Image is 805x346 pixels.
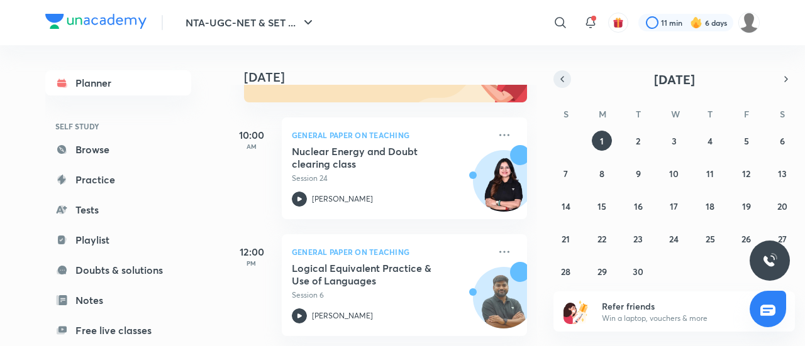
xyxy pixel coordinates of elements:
button: September 9, 2025 [628,163,648,183]
abbr: Thursday [708,108,713,120]
button: September 7, 2025 [556,163,576,183]
h6: SELF STUDY [45,116,191,137]
button: NTA-UGC-NET & SET ... [178,10,323,35]
abbr: September 28, 2025 [561,266,570,278]
abbr: September 21, 2025 [562,233,570,245]
a: Free live classes [45,318,191,343]
a: Playlist [45,227,191,252]
abbr: September 29, 2025 [597,266,607,278]
button: September 17, 2025 [664,196,684,216]
button: September 12, 2025 [736,163,757,183]
abbr: September 19, 2025 [742,200,751,212]
button: September 3, 2025 [664,131,684,151]
abbr: September 13, 2025 [778,168,787,180]
abbr: Sunday [563,108,569,120]
abbr: September 2, 2025 [636,135,640,147]
abbr: September 27, 2025 [778,233,787,245]
abbr: September 30, 2025 [633,266,643,278]
button: September 25, 2025 [700,229,720,249]
p: Session 24 [292,173,489,184]
img: Baani khurana [738,12,760,33]
abbr: September 23, 2025 [633,233,643,245]
button: September 24, 2025 [664,229,684,249]
button: avatar [608,13,628,33]
button: September 6, 2025 [772,131,792,151]
abbr: September 14, 2025 [562,200,570,212]
img: Avatar [474,274,534,334]
button: September 27, 2025 [772,229,792,249]
p: [PERSON_NAME] [312,193,373,205]
img: avatar [613,17,624,28]
button: September 8, 2025 [592,163,612,183]
abbr: September 20, 2025 [777,200,787,212]
h5: 10:00 [226,127,277,143]
p: AM [226,143,277,150]
abbr: September 12, 2025 [742,168,750,180]
a: Browse [45,137,191,162]
h5: 12:00 [226,244,277,259]
p: General Paper on Teaching [292,244,489,259]
abbr: Tuesday [636,108,641,120]
h6: Refer friends [602,300,757,313]
button: September 5, 2025 [736,131,757,151]
button: [DATE] [571,70,777,88]
abbr: September 6, 2025 [780,135,785,147]
button: September 1, 2025 [592,131,612,151]
abbr: September 25, 2025 [706,233,715,245]
img: referral [563,299,589,324]
abbr: September 15, 2025 [597,200,606,212]
button: September 21, 2025 [556,229,576,249]
button: September 11, 2025 [700,163,720,183]
h4: [DATE] [244,70,540,85]
img: Company Logo [45,14,147,29]
p: PM [226,259,277,267]
abbr: September 17, 2025 [670,200,678,212]
abbr: September 9, 2025 [636,168,641,180]
abbr: September 16, 2025 [634,200,643,212]
a: Tests [45,197,191,222]
abbr: Monday [599,108,606,120]
p: Session 6 [292,289,489,301]
abbr: September 7, 2025 [563,168,568,180]
img: Avatar [474,157,534,217]
abbr: September 11, 2025 [706,168,714,180]
button: September 14, 2025 [556,196,576,216]
abbr: September 26, 2025 [741,233,751,245]
button: September 16, 2025 [628,196,648,216]
abbr: September 24, 2025 [669,233,679,245]
p: General Paper on Teaching [292,127,489,143]
button: September 23, 2025 [628,229,648,249]
button: September 15, 2025 [592,196,612,216]
button: September 19, 2025 [736,196,757,216]
abbr: Saturday [780,108,785,120]
abbr: September 5, 2025 [744,135,749,147]
a: Planner [45,70,191,95]
button: September 22, 2025 [592,229,612,249]
button: September 20, 2025 [772,196,792,216]
abbr: September 18, 2025 [706,200,714,212]
abbr: September 3, 2025 [672,135,677,147]
abbr: September 8, 2025 [599,168,604,180]
a: Notes [45,288,191,313]
button: September 18, 2025 [700,196,720,216]
img: ttu [762,253,777,268]
h5: Logical Equivalent Practice & Use of Languages [292,262,448,287]
abbr: Wednesday [671,108,680,120]
button: September 29, 2025 [592,261,612,281]
p: [PERSON_NAME] [312,310,373,322]
button: September 4, 2025 [700,131,720,151]
button: September 2, 2025 [628,131,648,151]
button: September 28, 2025 [556,261,576,281]
span: [DATE] [654,71,695,88]
a: Practice [45,167,191,192]
h5: Nuclear Energy and Doubt clearing class [292,145,448,170]
button: September 30, 2025 [628,261,648,281]
a: Company Logo [45,14,147,32]
button: September 13, 2025 [772,163,792,183]
p: Win a laptop, vouchers & more [602,313,757,324]
img: streak [690,16,702,29]
a: Doubts & solutions [45,257,191,283]
abbr: September 1, 2025 [600,135,604,147]
button: September 26, 2025 [736,229,757,249]
abbr: September 4, 2025 [708,135,713,147]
